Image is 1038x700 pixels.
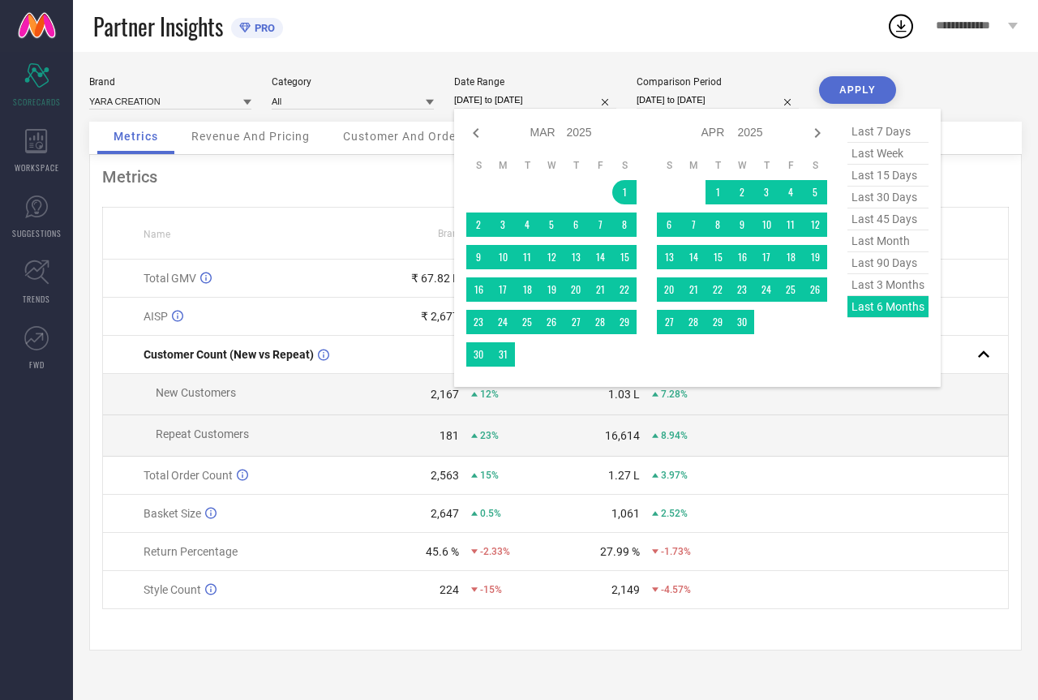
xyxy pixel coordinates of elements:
[637,76,799,88] div: Comparison Period
[480,470,499,481] span: 15%
[612,277,637,302] td: Sat Mar 22 2025
[144,545,238,558] span: Return Percentage
[114,130,158,143] span: Metrics
[564,277,588,302] td: Thu Mar 20 2025
[612,310,637,334] td: Sat Mar 29 2025
[440,429,459,442] div: 181
[539,213,564,237] td: Wed Mar 05 2025
[564,159,588,172] th: Thursday
[515,213,539,237] td: Tue Mar 04 2025
[466,213,491,237] td: Sun Mar 02 2025
[661,584,691,595] span: -4.57%
[564,213,588,237] td: Thu Mar 06 2025
[491,245,515,269] td: Mon Mar 10 2025
[588,213,612,237] td: Fri Mar 07 2025
[343,130,467,143] span: Customer And Orders
[480,584,502,595] span: -15%
[421,310,459,323] div: ₹ 2,677
[13,96,61,108] span: SCORECARDS
[847,230,929,252] span: last month
[454,76,616,88] div: Date Range
[657,213,681,237] td: Sun Apr 06 2025
[847,121,929,143] span: last 7 days
[681,277,706,302] td: Mon Apr 21 2025
[156,386,236,399] span: New Customers
[539,159,564,172] th: Wednesday
[144,469,233,482] span: Total Order Count
[491,277,515,302] td: Mon Mar 17 2025
[438,228,491,239] span: Brand Value
[803,180,827,204] td: Sat Apr 05 2025
[93,10,223,43] span: Partner Insights
[466,310,491,334] td: Sun Mar 23 2025
[706,245,730,269] td: Tue Apr 15 2025
[12,227,62,239] span: SUGGESTIONS
[426,545,459,558] div: 45.6 %
[431,388,459,401] div: 2,167
[515,310,539,334] td: Tue Mar 25 2025
[466,277,491,302] td: Sun Mar 16 2025
[588,310,612,334] td: Fri Mar 28 2025
[612,180,637,204] td: Sat Mar 01 2025
[515,159,539,172] th: Tuesday
[515,277,539,302] td: Tue Mar 18 2025
[754,180,778,204] td: Thu Apr 03 2025
[515,245,539,269] td: Tue Mar 11 2025
[754,159,778,172] th: Thursday
[466,342,491,367] td: Sun Mar 30 2025
[491,159,515,172] th: Monday
[29,359,45,371] span: FWD
[89,76,251,88] div: Brand
[778,277,803,302] td: Fri Apr 25 2025
[564,245,588,269] td: Thu Mar 13 2025
[612,245,637,269] td: Sat Mar 15 2025
[778,213,803,237] td: Fri Apr 11 2025
[480,546,510,557] span: -2.33%
[681,159,706,172] th: Monday
[847,143,929,165] span: last week
[144,310,168,323] span: AISP
[251,22,275,34] span: PRO
[657,245,681,269] td: Sun Apr 13 2025
[539,245,564,269] td: Wed Mar 12 2025
[847,165,929,187] span: last 15 days
[730,180,754,204] td: Wed Apr 02 2025
[730,245,754,269] td: Wed Apr 16 2025
[23,293,50,305] span: TRENDS
[847,208,929,230] span: last 45 days
[847,274,929,296] span: last 3 months
[156,427,249,440] span: Repeat Customers
[819,76,896,104] button: APPLY
[706,213,730,237] td: Tue Apr 08 2025
[886,11,916,41] div: Open download list
[847,187,929,208] span: last 30 days
[466,159,491,172] th: Sunday
[778,180,803,204] td: Fri Apr 04 2025
[808,123,827,143] div: Next month
[539,310,564,334] td: Wed Mar 26 2025
[661,430,688,441] span: 8.94%
[588,277,612,302] td: Fri Mar 21 2025
[454,92,616,109] input: Select date range
[754,277,778,302] td: Thu Apr 24 2025
[661,508,688,519] span: 2.52%
[466,123,486,143] div: Previous month
[440,583,459,596] div: 224
[681,213,706,237] td: Mon Apr 07 2025
[480,389,499,400] span: 12%
[144,272,196,285] span: Total GMV
[803,213,827,237] td: Sat Apr 12 2025
[611,583,640,596] div: 2,149
[657,159,681,172] th: Sunday
[661,389,688,400] span: 7.28%
[191,130,310,143] span: Revenue And Pricing
[681,310,706,334] td: Mon Apr 28 2025
[657,277,681,302] td: Sun Apr 20 2025
[491,342,515,367] td: Mon Mar 31 2025
[144,348,314,361] span: Customer Count (New vs Repeat)
[491,213,515,237] td: Mon Mar 03 2025
[15,161,59,174] span: WORKSPACE
[480,508,501,519] span: 0.5%
[480,430,499,441] span: 23%
[144,507,201,520] span: Basket Size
